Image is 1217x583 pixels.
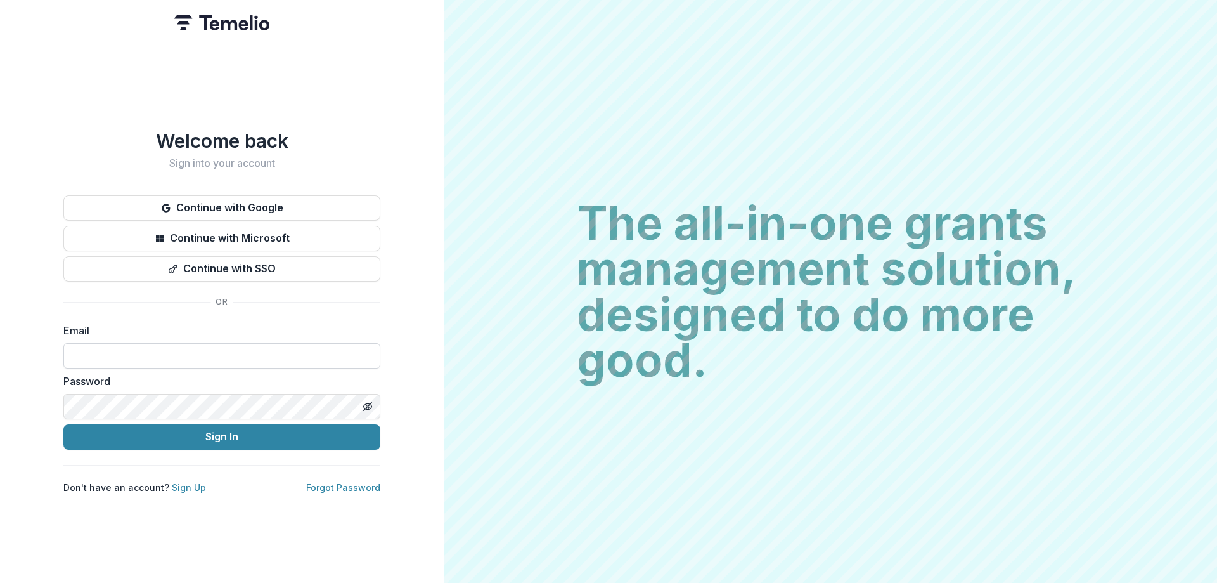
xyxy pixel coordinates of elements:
p: Don't have an account? [63,481,206,494]
label: Password [63,374,373,389]
button: Sign In [63,424,380,450]
h2: Sign into your account [63,157,380,169]
button: Continue with Google [63,195,380,221]
button: Toggle password visibility [357,396,378,417]
button: Continue with Microsoft [63,226,380,251]
a: Forgot Password [306,482,380,493]
h1: Welcome back [63,129,380,152]
button: Continue with SSO [63,256,380,282]
a: Sign Up [172,482,206,493]
label: Email [63,323,373,338]
img: Temelio [174,15,269,30]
